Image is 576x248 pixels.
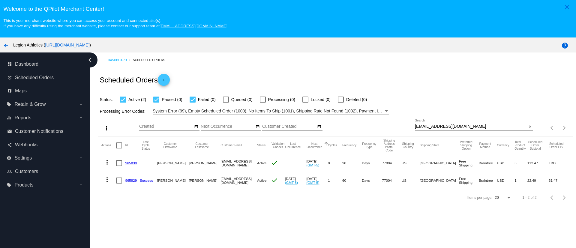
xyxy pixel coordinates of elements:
[382,172,402,189] mat-cell: 77004
[285,142,301,149] button: Change sorting for LastOccurrenceUtc
[15,169,38,174] span: Customers
[15,75,54,80] span: Scheduled Orders
[157,142,184,149] button: Change sorting for CustomerFirstName
[101,136,116,154] mat-header-cell: Actions
[549,142,564,149] button: Change sorting for LifetimeValue
[3,6,572,12] h3: Welcome to the QPilot Merchant Center!
[285,172,307,189] mat-cell: [DATE]
[79,102,83,107] i: arrow_drop_down
[220,172,257,189] mat-cell: [EMAIL_ADDRESS][DOMAIN_NAME]
[125,178,137,182] a: 965829
[14,182,33,188] span: Products
[420,172,459,189] mat-cell: [GEOGRAPHIC_DATA]
[108,55,133,65] a: Dashboard
[257,178,267,182] span: Active
[79,115,83,120] i: arrow_drop_down
[479,172,497,189] mat-cell: Braintree
[7,167,83,176] a: people_outline Customers
[7,156,11,160] i: settings
[7,115,11,120] i: equalizer
[140,140,152,150] button: Change sorting for LastProcessingCycleId
[527,172,549,189] mat-cell: 22.49
[514,172,527,189] mat-cell: 1
[497,172,515,189] mat-cell: USD
[563,4,571,11] mat-icon: close
[220,144,242,147] button: Change sorting for CustomerEmail
[103,159,111,166] mat-icon: more_vert
[14,102,46,107] span: Retain & Grow
[459,154,479,172] mat-cell: Free Shipping
[79,183,83,187] i: arrow_drop_down
[271,159,278,166] mat-icon: check
[527,154,549,172] mat-cell: 112.47
[514,136,527,154] mat-header-cell: Total Product Quantity
[459,172,479,189] mat-cell: Free Shipping
[514,154,527,172] mat-cell: 3
[342,144,356,147] button: Change sorting for Frequency
[558,192,570,204] button: Next page
[7,59,83,69] a: dashboard Dashboard
[479,142,492,149] button: Change sorting for PaymentMethod.Type
[306,163,319,167] a: (GMT-5)
[7,142,12,147] i: share
[346,96,367,103] span: Deleted (0)
[256,124,260,129] mat-icon: date_range
[527,124,533,130] button: Clear
[198,96,216,103] span: Failed (0)
[328,154,342,172] mat-cell: 0
[7,86,83,96] a: map Maps
[271,136,285,154] mat-header-cell: Validation Checks
[7,73,83,82] a: update Scheduled Orders
[7,140,83,150] a: share Webhooks
[257,144,265,147] button: Change sorting for Status
[45,43,90,47] a: [URL][DOMAIN_NAME]
[14,115,31,121] span: Reports
[100,74,169,86] h2: Scheduled Orders
[160,24,227,28] a: [EMAIL_ADDRESS][DOMAIN_NAME]
[402,172,420,189] mat-cell: US
[271,177,278,184] mat-icon: check
[125,144,127,147] button: Change sorting for Id
[497,154,515,172] mat-cell: USD
[402,142,414,149] button: Change sorting for ShippingCountry
[262,124,316,129] input: Customer Created
[189,172,220,189] mat-cell: [PERSON_NAME]
[495,196,511,200] mat-select: Items per page:
[362,154,382,172] mat-cell: Days
[415,124,527,129] input: Search
[231,96,253,103] span: Queued (0)
[189,154,220,172] mat-cell: [PERSON_NAME]
[522,196,536,200] div: 1 - 2 of 2
[153,107,389,115] mat-select: Filter by Processing Error Codes
[527,140,543,150] button: Change sorting for Subtotal
[7,75,12,80] i: update
[79,156,83,160] i: arrow_drop_down
[157,154,189,172] mat-cell: [PERSON_NAME]
[546,192,558,204] button: Previous page
[306,172,328,189] mat-cell: [DATE]
[285,181,298,184] a: (GMT-5)
[140,178,153,182] a: Success
[15,88,27,94] span: Maps
[561,42,568,49] mat-icon: help
[467,196,492,200] div: Items per page:
[549,172,570,189] mat-cell: 31.47
[7,183,11,187] i: local_offer
[528,124,532,129] mat-icon: close
[15,142,37,148] span: Webhooks
[15,61,38,67] span: Dashboard
[328,144,337,147] button: Change sorting for Cycles
[139,124,193,129] input: Created
[328,172,342,189] mat-cell: 1
[362,172,382,189] mat-cell: Days
[14,155,32,161] span: Settings
[7,102,11,107] i: local_offer
[201,124,255,129] input: Next Occurrence
[342,172,362,189] mat-cell: 60
[7,129,12,134] i: email
[362,142,376,149] button: Change sorting for FrequencyType
[306,154,328,172] mat-cell: [DATE]
[100,109,145,114] span: Processing Error Codes:
[15,129,63,134] span: Customer Notifications
[7,127,83,136] a: email Customer Notifications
